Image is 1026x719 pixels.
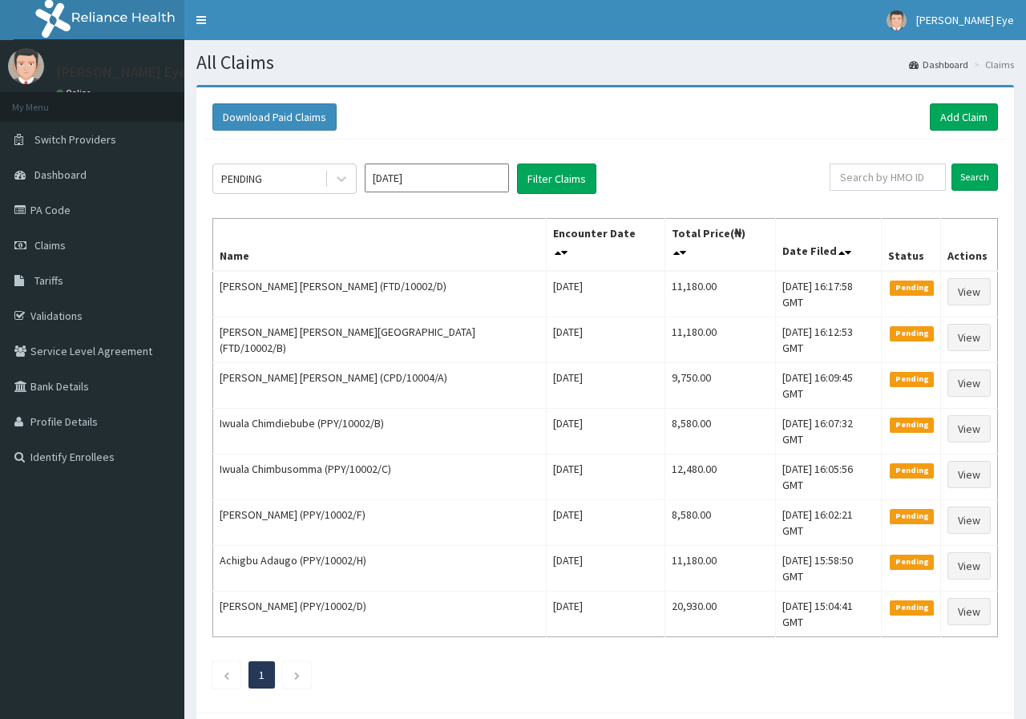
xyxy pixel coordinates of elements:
td: [PERSON_NAME] [PERSON_NAME] (FTD/10002/D) [213,271,547,317]
th: Status [882,219,941,272]
img: User Image [8,48,44,84]
td: [DATE] 16:12:53 GMT [775,317,881,363]
td: [PERSON_NAME] [PERSON_NAME] (CPD/10004/A) [213,363,547,409]
th: Actions [940,219,997,272]
span: Pending [890,463,934,478]
td: [PERSON_NAME] (PPY/10002/F) [213,500,547,546]
td: [PERSON_NAME] [PERSON_NAME][GEOGRAPHIC_DATA] (FTD/10002/B) [213,317,547,363]
td: 8,580.00 [665,500,776,546]
a: View [947,552,991,580]
img: User Image [887,10,907,30]
a: Page 1 is your current page [259,668,265,682]
td: [PERSON_NAME] (PPY/10002/D) [213,592,547,637]
td: [DATE] [546,271,665,317]
td: 12,480.00 [665,454,776,500]
span: Pending [890,418,934,432]
span: [PERSON_NAME] Eye [916,13,1014,27]
a: Next page [293,668,301,682]
td: [DATE] 16:02:21 GMT [775,500,881,546]
a: View [947,461,991,488]
a: View [947,370,991,397]
a: Dashboard [909,58,968,71]
a: View [947,415,991,442]
span: Dashboard [34,168,87,182]
a: Add Claim [930,103,998,131]
th: Total Price(₦) [665,219,776,272]
td: [DATE] [546,363,665,409]
td: Iwuala Chimdiebube (PPY/10002/B) [213,409,547,454]
td: 8,580.00 [665,409,776,454]
p: [PERSON_NAME] Eye [56,65,187,79]
span: Pending [890,281,934,295]
td: [DATE] 16:07:32 GMT [775,409,881,454]
td: 11,180.00 [665,271,776,317]
td: [DATE] [546,454,665,500]
input: Search [951,164,998,191]
td: [DATE] 16:09:45 GMT [775,363,881,409]
span: Switch Providers [34,132,116,147]
td: 11,180.00 [665,317,776,363]
td: Achigbu Adaugo (PPY/10002/H) [213,546,547,592]
span: Pending [890,509,934,523]
td: [DATE] 15:58:50 GMT [775,546,881,592]
a: Previous page [223,668,230,682]
h1: All Claims [196,52,1014,73]
td: [DATE] [546,592,665,637]
a: Online [56,87,95,99]
span: Tariffs [34,273,63,288]
span: Pending [890,326,934,341]
button: Download Paid Claims [212,103,337,131]
span: Claims [34,238,66,252]
td: [DATE] 15:04:41 GMT [775,592,881,637]
td: [DATE] 16:05:56 GMT [775,454,881,500]
th: Date Filed [775,219,881,272]
a: View [947,507,991,534]
span: Pending [890,600,934,615]
td: [DATE] [546,317,665,363]
td: 9,750.00 [665,363,776,409]
span: Pending [890,372,934,386]
th: Name [213,219,547,272]
td: [DATE] [546,546,665,592]
td: [DATE] 16:17:58 GMT [775,271,881,317]
div: PENDING [221,171,262,187]
input: Select Month and Year [365,164,509,192]
th: Encounter Date [546,219,665,272]
a: View [947,598,991,625]
input: Search by HMO ID [830,164,946,191]
a: View [947,278,991,305]
td: [DATE] [546,409,665,454]
td: 20,930.00 [665,592,776,637]
td: 11,180.00 [665,546,776,592]
td: Iwuala Chimbusomma (PPY/10002/C) [213,454,547,500]
td: [DATE] [546,500,665,546]
li: Claims [970,58,1014,71]
a: View [947,324,991,351]
button: Filter Claims [517,164,596,194]
span: Pending [890,555,934,569]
